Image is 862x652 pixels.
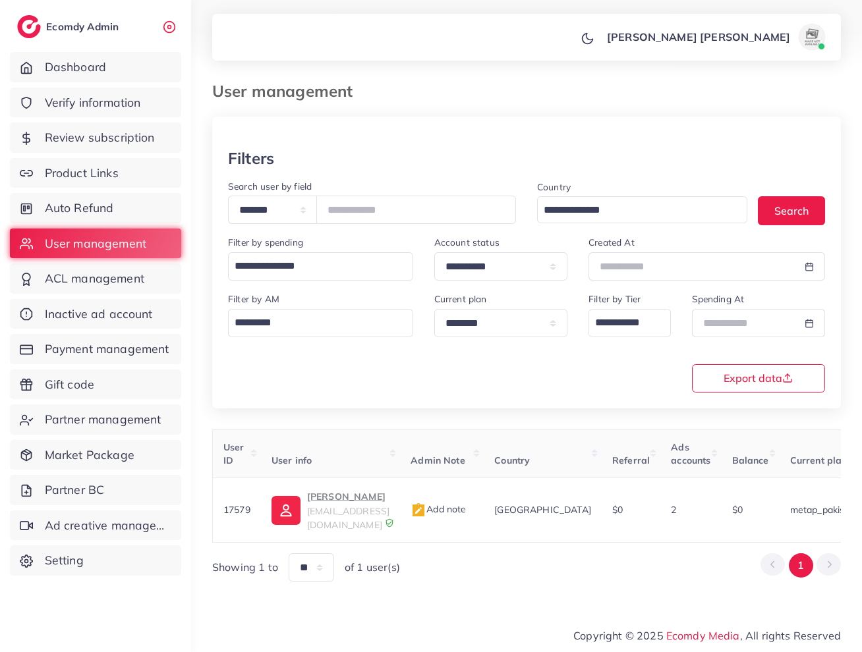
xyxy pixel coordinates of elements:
span: Ad creative management [45,517,171,534]
span: Setting [45,552,84,569]
ul: Pagination [761,553,841,578]
p: [PERSON_NAME] [PERSON_NAME] [607,29,790,45]
a: Market Package [10,440,181,470]
span: Gift code [45,376,94,393]
img: avatar [799,24,825,50]
input: Search for option [230,312,396,334]
span: Dashboard [45,59,106,76]
input: Search for option [539,200,730,221]
a: Partner BC [10,475,181,505]
div: Search for option [537,196,747,223]
a: Partner management [10,404,181,435]
span: Review subscription [45,129,155,146]
input: Search for option [230,255,396,277]
span: Inactive ad account [45,306,153,323]
a: Inactive ad account [10,299,181,329]
div: Search for option [228,309,413,337]
h2: Ecomdy Admin [46,20,122,33]
span: Partner BC [45,481,105,499]
a: Product Links [10,158,181,188]
span: Market Package [45,447,134,464]
a: [PERSON_NAME] [PERSON_NAME]avatar [600,24,830,50]
span: Verify information [45,94,141,111]
span: Payment management [45,340,169,358]
a: Setting [10,545,181,576]
a: Dashboard [10,52,181,82]
a: Auto Refund [10,193,181,223]
span: Partner management [45,411,161,428]
span: User management [45,235,146,252]
a: Ad creative management [10,510,181,541]
button: Go to page 1 [789,553,813,578]
span: Product Links [45,165,119,182]
span: Auto Refund [45,200,114,217]
a: ACL management [10,263,181,294]
a: User management [10,229,181,259]
span: ACL management [45,270,144,287]
div: Search for option [228,252,413,281]
a: Verify information [10,88,181,118]
input: Search for option [590,312,653,334]
a: Payment management [10,334,181,364]
div: Search for option [589,309,670,337]
img: logo [17,15,41,38]
a: Review subscription [10,122,181,153]
a: logoEcomdy Admin [17,15,122,38]
a: Gift code [10,369,181,400]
